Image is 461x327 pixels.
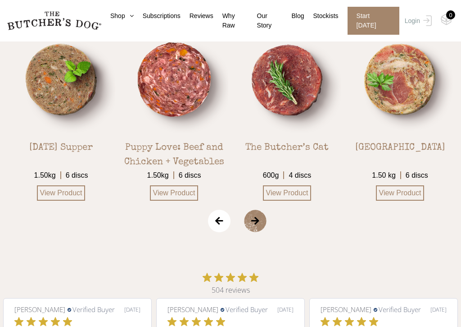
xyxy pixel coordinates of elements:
div: [GEOGRAPHIC_DATA] [355,134,445,166]
span: [PERSON_NAME] [167,306,218,313]
a: View Product [263,185,312,201]
a: Reviews [181,11,213,21]
img: TBD_Puppy-Love_Beef-Chicken-Veg.png [120,25,228,134]
span: [PERSON_NAME] [321,306,371,313]
div: The Butcher’s Cat [245,134,329,166]
a: View Product [37,185,86,201]
a: Our Story [248,11,283,30]
span: 6 discs [173,166,206,181]
span: Start [DATE] [348,7,399,35]
div: 0 [446,10,455,19]
a: Shop [101,11,134,21]
a: Why Raw [213,11,248,30]
div: [DATE] Supper [29,134,93,166]
span: 1.50kg [143,166,173,181]
span: 1.50kg [30,166,60,181]
span: Verified Buyer [226,306,268,313]
span: 600g [258,166,284,181]
a: Start [DATE] [339,7,402,35]
span: [PERSON_NAME] [14,306,65,313]
div: [DATE] [124,306,140,313]
img: TBD_Sunday-Supper-1.png [7,25,115,134]
div: Puppy Love: Beef and Chicken + Vegetables [120,134,228,166]
span: 1.50 kg [367,166,400,181]
span: Previous [208,210,230,232]
a: Stockists [304,11,339,21]
span: 4 discs [283,166,316,181]
a: Blog [283,11,304,21]
img: TBD_Turkey-and-Veg-1.png [346,25,454,134]
span: 6 discs [60,166,93,181]
span: Verified Buyer [72,306,115,313]
img: TBD_Cart-Empty.png [441,14,452,25]
a: Login [402,7,432,35]
span: Verified Buyer [379,306,421,313]
div: [DATE] [277,306,294,313]
span: Next [244,210,289,232]
a: View Product [150,185,199,201]
span: 6 discs [400,166,433,181]
a: View Product [376,185,425,201]
span: 504 reviews [212,286,250,295]
div: [DATE] [430,306,447,313]
div: 4.8809524 star rating [203,273,258,295]
a: Subscriptions [134,11,181,21]
img: TBD_Butchers-Cat-2.png [233,25,341,134]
